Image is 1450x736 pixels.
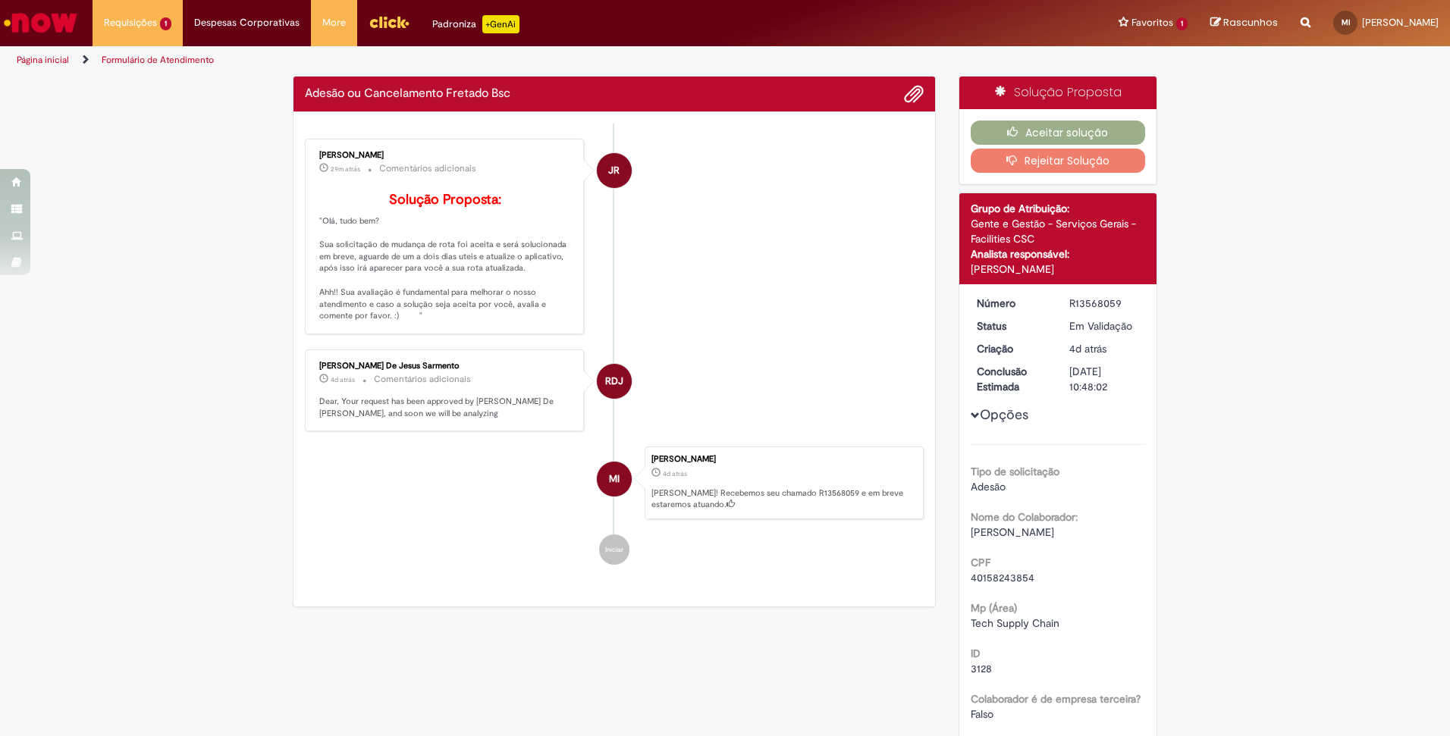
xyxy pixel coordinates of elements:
a: Formulário de Atendimento [102,54,214,66]
span: JR [608,152,620,189]
div: Em Validação [1069,318,1140,334]
div: R13568059 [1069,296,1140,311]
div: Padroniza [432,15,519,33]
small: Comentários adicionais [379,162,476,175]
div: [PERSON_NAME] De Jesus Sarmento [319,362,572,371]
b: Colaborador é de empresa terceira? [971,692,1141,706]
a: Rascunhos [1210,16,1278,30]
dt: Número [965,296,1059,311]
span: 3128 [971,662,992,675]
span: Requisições [104,15,157,30]
img: ServiceNow [2,8,80,38]
div: 25/09/2025 16:58:37 [1069,341,1140,356]
span: Favoritos [1131,15,1173,30]
span: 4d atrás [1069,342,1106,355]
h2: Adesão ou Cancelamento Fretado Bsc Histórico de tíquete [305,87,510,101]
span: 4d atrás [663,469,687,478]
time: 25/09/2025 16:58:37 [663,469,687,478]
span: MI [1342,17,1350,27]
small: Comentários adicionais [374,373,471,386]
button: Adicionar anexos [904,84,924,104]
button: Aceitar solução [971,121,1146,145]
p: "Olá, tudo bem? Sua solicitação de mudança de rota foi aceita e será solucionada em breve, aguard... [319,193,572,322]
b: Nome do Colaborador: [971,510,1078,524]
span: Despesas Corporativas [194,15,300,30]
div: Grupo de Atribuição: [971,201,1146,216]
button: Rejeitar Solução [971,149,1146,173]
div: Solução Proposta [959,77,1157,109]
div: [PERSON_NAME] [971,262,1146,277]
p: Dear, Your request has been approved by [PERSON_NAME] De [PERSON_NAME], and soon we will be analy... [319,396,572,419]
a: Página inicial [17,54,69,66]
span: RDJ [605,363,623,399]
span: 40158243854 [971,571,1034,584]
dt: Status [965,318,1059,334]
div: Analista responsável: [971,246,1146,262]
time: 26/09/2025 10:48:02 [331,375,355,384]
b: CPF [971,556,990,569]
span: 1 [1176,17,1188,30]
div: [PERSON_NAME] [651,455,915,464]
div: Gente e Gestão - Serviços Gerais - Facilities CSC [971,216,1146,246]
span: 4d atrás [331,375,355,384]
span: Tech Supply Chain [971,616,1059,630]
div: Robson De Jesus Sarmento [597,364,632,399]
div: [DATE] 10:48:02 [1069,364,1140,394]
span: Adesão [971,480,1006,493]
span: MI [609,461,620,497]
dt: Conclusão Estimada [965,364,1059,394]
li: Mariana Megumi Izumizawa [305,446,924,519]
p: [PERSON_NAME]! Recebemos seu chamado R13568059 e em breve estaremos atuando. [651,487,915,511]
span: [PERSON_NAME] [971,525,1054,539]
div: Mariana Megumi Izumizawa [597,462,632,496]
ul: Histórico de tíquete [305,124,924,580]
span: More [322,15,346,30]
span: Rascunhos [1223,15,1278,30]
ul: Trilhas de página [11,46,956,74]
div: [PERSON_NAME] [319,151,572,160]
div: Jhully Rodrigues [597,153,632,188]
span: 1 [160,17,171,30]
time: 29/09/2025 12:45:17 [331,164,360,174]
img: click_logo_yellow_360x200.png [369,11,410,33]
p: +GenAi [482,15,519,33]
b: Solução Proposta: [389,191,501,208]
span: [PERSON_NAME] [1362,16,1439,29]
time: 25/09/2025 16:58:37 [1069,342,1106,355]
b: Tipo de solicitação [971,465,1059,478]
b: Mp (Área) [971,601,1017,615]
span: 29m atrás [331,164,360,174]
span: Falso [971,707,993,721]
dt: Criação [965,341,1059,356]
b: ID [971,647,981,660]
